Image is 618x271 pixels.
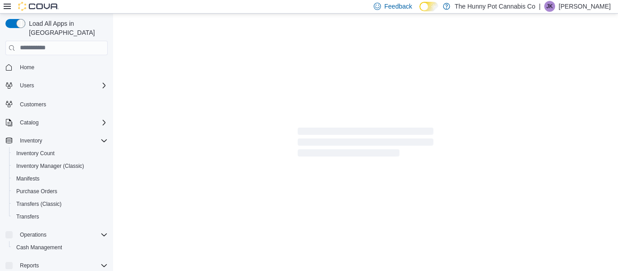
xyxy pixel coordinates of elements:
[9,210,111,223] button: Transfers
[20,82,34,89] span: Users
[2,61,111,74] button: Home
[13,161,108,171] span: Inventory Manager (Classic)
[559,1,611,12] p: [PERSON_NAME]
[16,117,42,128] button: Catalog
[539,1,541,12] p: |
[13,186,61,197] a: Purchase Orders
[18,2,59,11] img: Cova
[2,97,111,110] button: Customers
[16,62,108,73] span: Home
[13,211,43,222] a: Transfers
[20,262,39,269] span: Reports
[16,229,50,240] button: Operations
[20,64,34,71] span: Home
[13,199,65,209] a: Transfers (Classic)
[13,186,108,197] span: Purchase Orders
[20,101,46,108] span: Customers
[20,119,38,126] span: Catalog
[16,260,108,271] span: Reports
[13,148,58,159] a: Inventory Count
[16,135,108,146] span: Inventory
[547,1,553,12] span: JK
[16,200,62,208] span: Transfers (Classic)
[9,241,111,254] button: Cash Management
[13,199,108,209] span: Transfers (Classic)
[16,80,108,91] span: Users
[9,198,111,210] button: Transfers (Classic)
[298,129,433,158] span: Loading
[13,148,108,159] span: Inventory Count
[20,137,42,144] span: Inventory
[16,213,39,220] span: Transfers
[9,160,111,172] button: Inventory Manager (Classic)
[2,134,111,147] button: Inventory
[385,2,412,11] span: Feedback
[455,1,535,12] p: The Hunny Pot Cannabis Co
[20,231,47,238] span: Operations
[13,242,108,253] span: Cash Management
[16,98,108,109] span: Customers
[16,175,39,182] span: Manifests
[16,99,50,110] a: Customers
[9,185,111,198] button: Purchase Orders
[16,188,57,195] span: Purchase Orders
[13,173,43,184] a: Manifests
[13,161,88,171] a: Inventory Manager (Classic)
[419,2,438,11] input: Dark Mode
[2,116,111,129] button: Catalog
[16,117,108,128] span: Catalog
[16,150,55,157] span: Inventory Count
[16,80,38,91] button: Users
[16,162,84,170] span: Inventory Manager (Classic)
[16,260,43,271] button: Reports
[25,19,108,37] span: Load All Apps in [GEOGRAPHIC_DATA]
[9,147,111,160] button: Inventory Count
[2,228,111,241] button: Operations
[13,211,108,222] span: Transfers
[2,79,111,92] button: Users
[16,62,38,73] a: Home
[544,1,555,12] div: James Keighan
[16,229,108,240] span: Operations
[13,173,108,184] span: Manifests
[16,244,62,251] span: Cash Management
[16,135,46,146] button: Inventory
[9,172,111,185] button: Manifests
[419,11,420,12] span: Dark Mode
[13,242,66,253] a: Cash Management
